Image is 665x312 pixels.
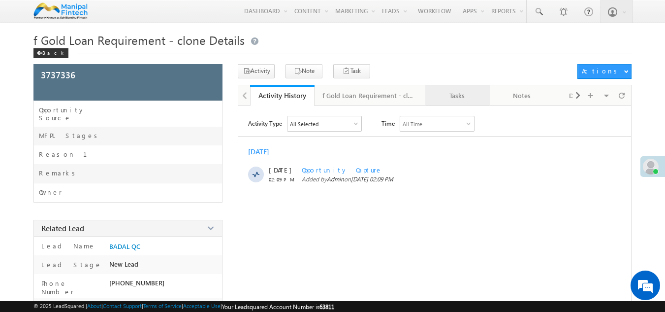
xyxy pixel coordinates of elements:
button: Activity [238,64,275,78]
span: Activity Type [248,116,282,131]
label: Reason 1 [39,150,99,158]
a: Terms of Service [143,303,182,309]
a: Tasks [425,85,490,106]
div: Notes [498,90,545,102]
label: Lead Name [39,242,95,250]
span: New Lead [109,260,138,268]
span: 3737336 [41,69,75,81]
label: MFPL Stages [39,132,101,139]
a: Notes [490,85,554,106]
span: [PHONE_NUMBER] [109,279,164,287]
span: 02:09 PM [269,176,298,182]
label: Owner [39,188,62,196]
div: Tasks [433,90,481,102]
a: f Gold Loan Requirement - clone Details [315,85,425,106]
span: 63811 [319,303,334,311]
span: f Gold Loan Requirement - clone Details [33,32,245,48]
a: About [87,303,101,309]
span: Opportunity Capture [302,166,382,174]
span: [DATE] 02:09 PM [351,175,393,183]
span: © 2025 LeadSquared | | | | | [33,303,334,311]
span: [DATE] [269,166,291,174]
div: Activity History [257,91,307,100]
div: All Selected [290,121,318,127]
button: Actions [577,64,632,79]
div: Actions [582,67,621,75]
label: Remarks [39,169,79,177]
div: f Gold Loan Requirement - clone Details [322,90,416,102]
label: Lead Stage [39,260,102,269]
img: Custom Logo [33,2,88,20]
span: Admin [327,175,344,183]
div: Documents [562,90,610,102]
a: Activity History [250,85,315,106]
label: Phone Number [39,279,105,296]
button: Note [285,64,322,78]
button: Task [333,64,370,78]
div: All Time [403,121,422,127]
a: Acceptable Use [183,303,221,309]
a: Documents [554,85,619,106]
a: BADAL QC [109,243,140,250]
span: Time [381,116,395,131]
span: Related Lead [41,223,84,233]
li: f Gold Loan Requirement - clone Details [315,85,425,105]
span: Added by on [302,175,608,183]
a: Contact Support [103,303,142,309]
label: Opportunity Source [39,106,109,122]
div: Back [33,48,68,58]
span: Your Leadsquared Account Number is [222,303,334,311]
div: All Selected [287,116,361,131]
div: [DATE] [248,147,280,156]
